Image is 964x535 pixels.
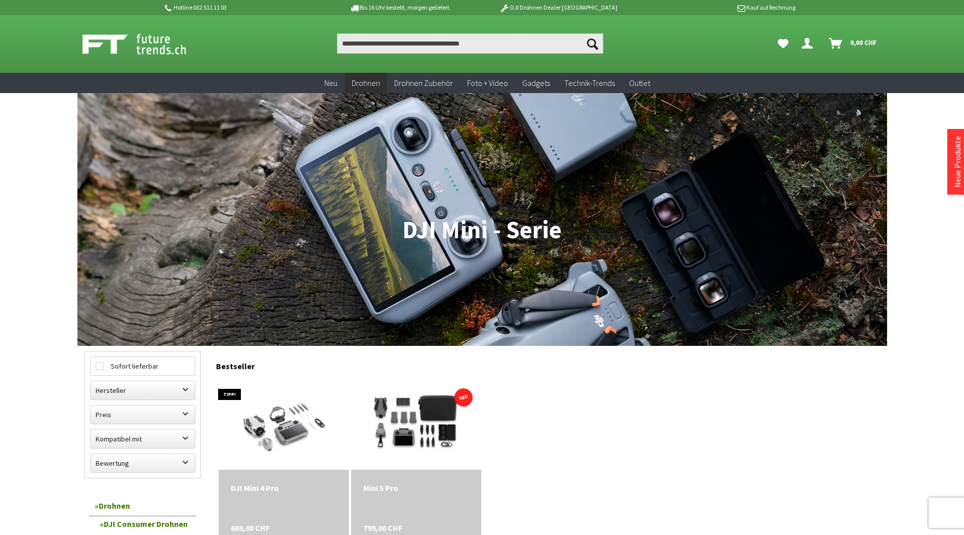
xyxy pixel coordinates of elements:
div: Bestseller [216,351,880,376]
span: Neu [324,78,338,88]
span: Technik-Trends [564,78,615,88]
span: 669,00 CHF [231,522,270,534]
label: Kompatibel mit [91,430,195,448]
div: DJI Mini 4 Pro [231,482,337,494]
div: Mini 5 Pro [363,482,469,494]
a: Outlet [622,73,657,94]
a: Foto + Video [460,73,515,94]
a: Technik-Trends [557,73,622,94]
h1: DJI Mini - Serie [85,217,880,243]
img: DJI Mini 4 Pro [227,379,341,470]
p: Kauf auf Rechnung [638,2,795,14]
span: Gadgets [522,78,550,88]
button: Suchen [582,33,603,54]
p: DJI Drohnen Dealer [GEOGRAPHIC_DATA] [479,2,637,14]
p: Hotline 032 511 11 03 [163,2,321,14]
span: 0,00 CHF [850,34,877,51]
a: Meine Favoriten [773,33,793,54]
p: Bis 16 Uhr bestellt, morgen geliefert. [321,2,479,14]
img: Mini 5 Pro [351,381,481,467]
a: Neue Produkte [952,136,962,188]
span: 799,00 CHF [363,522,402,534]
a: Mini 5 Pro 799,00 CHF [363,482,469,494]
a: DJI Consumer Drohnen [95,516,196,531]
img: Shop Futuretrends - zur Startseite wechseln [82,31,208,57]
a: DJI Mini 4 Pro 669,00 CHF [231,482,337,494]
label: Bewertung [91,454,195,472]
a: Neu [317,73,345,94]
a: Drohnen [345,73,387,94]
span: Foto + Video [467,78,508,88]
a: Drohnen [90,496,196,516]
a: Warenkorb [825,33,882,54]
span: Drohnen Zubehör [394,78,453,88]
input: Produkt, Marke, Kategorie, EAN, Artikelnummer… [337,33,603,54]
label: Hersteller [91,381,195,399]
a: Dein Konto [798,33,821,54]
label: Preis [91,406,195,424]
a: Gadgets [515,73,557,94]
a: Drohnen Zubehör [387,73,460,94]
label: Sofort lieferbar [91,357,195,375]
span: Outlet [629,78,650,88]
span: Drohnen [352,78,380,88]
